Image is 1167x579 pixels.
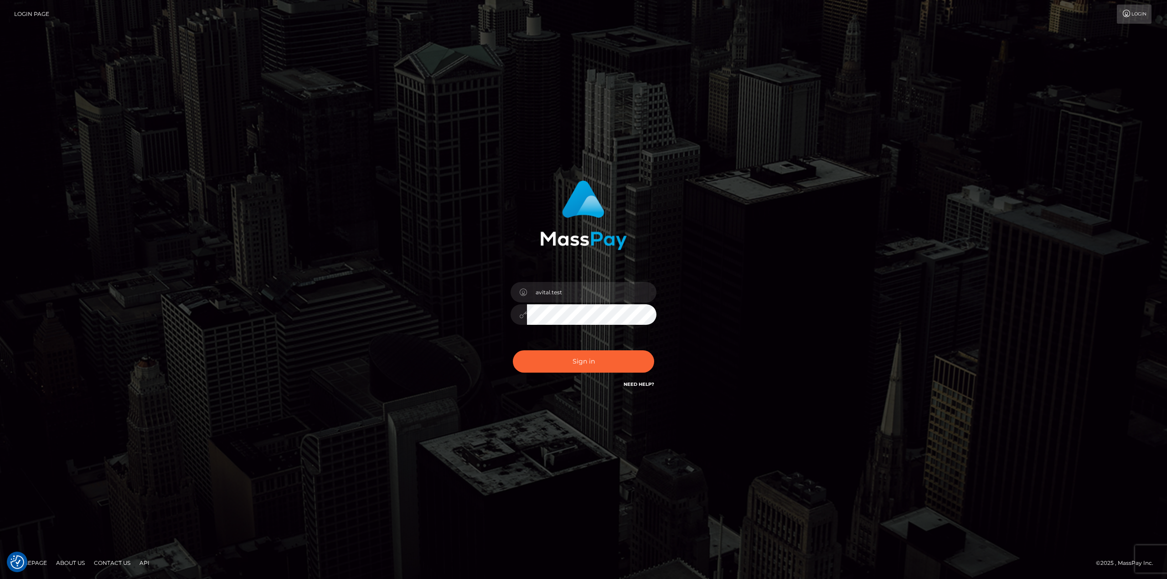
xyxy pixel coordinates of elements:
a: API [136,556,153,570]
a: Contact Us [90,556,134,570]
a: Login [1117,5,1152,24]
a: Homepage [10,556,51,570]
button: Sign in [513,350,654,373]
a: Login Page [14,5,49,24]
img: Revisit consent button [10,555,24,569]
a: About Us [52,556,88,570]
img: MassPay Login [540,180,627,250]
input: Username... [527,282,656,302]
button: Consent Preferences [10,555,24,569]
a: Need Help? [624,381,654,387]
div: © 2025 , MassPay Inc. [1096,558,1160,568]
